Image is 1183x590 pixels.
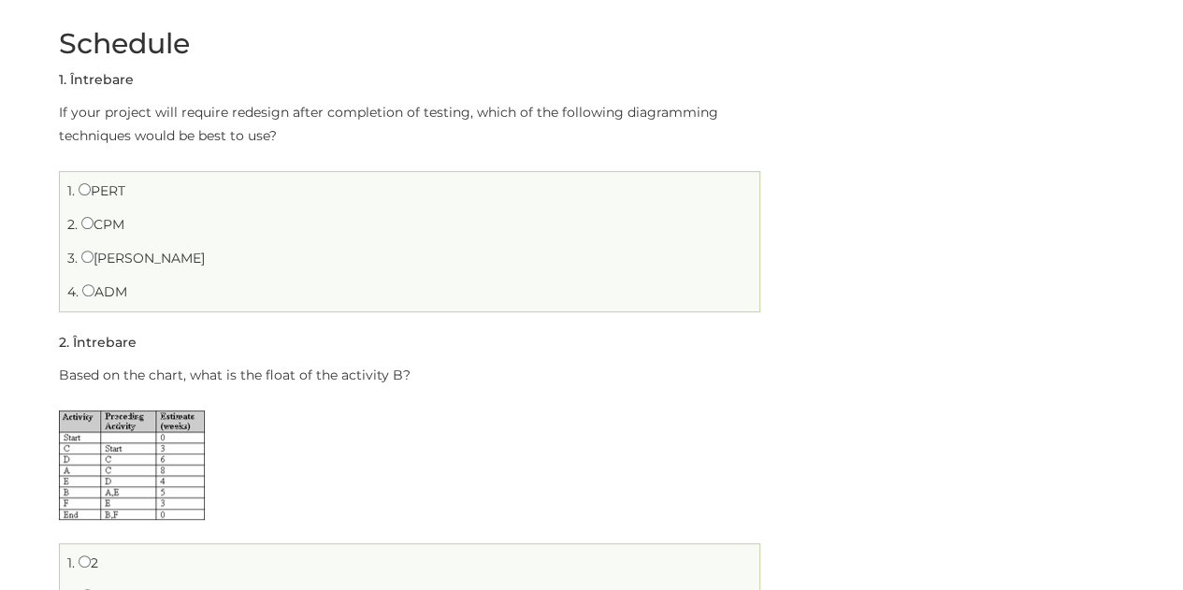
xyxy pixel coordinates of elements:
[67,554,75,571] span: 1.
[81,216,124,233] label: CPM
[67,250,78,266] span: 3.
[81,251,94,263] input: [PERSON_NAME]
[79,183,91,195] input: PERT
[79,555,91,568] input: 2
[79,182,125,199] label: PERT
[59,336,137,350] h5: . Întrebare
[82,284,94,296] input: ADM
[81,250,205,266] label: [PERSON_NAME]
[59,71,64,88] span: 1
[59,101,760,148] p: If your project will require redesign after completion of testing, which of the following diagram...
[67,216,78,233] span: 2.
[67,182,75,199] span: 1.
[67,283,79,300] span: 4.
[59,73,134,87] h5: . Întrebare
[81,217,94,229] input: CPM
[59,364,760,387] p: Based on the chart, what is the float of the activity B?
[59,28,760,59] h2: Schedule
[82,283,127,300] label: ADM
[59,334,66,351] span: 2
[79,554,98,571] label: 2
